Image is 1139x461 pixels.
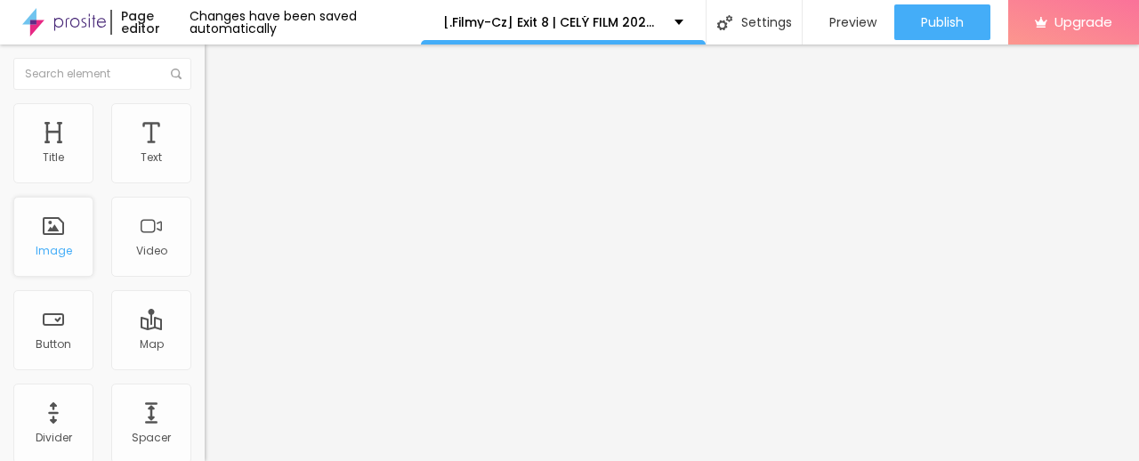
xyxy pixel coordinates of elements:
div: Title [43,151,64,164]
iframe: Editor [205,44,1139,461]
span: Publish [921,15,964,29]
button: Preview [803,4,894,40]
div: Page editor [110,10,189,35]
div: Map [140,338,164,351]
span: Preview [829,15,876,29]
div: Button [36,338,71,351]
span: Upgrade [1054,14,1112,29]
div: Spacer [132,432,171,444]
input: Search element [13,58,191,90]
button: Publish [894,4,990,40]
img: Icone [717,15,732,30]
div: Divider [36,432,72,444]
div: Changes have been saved automatically [190,10,421,35]
img: Icone [171,69,182,79]
div: Image [36,245,72,257]
div: Video [136,245,167,257]
p: [.Filmy-Cz] Exit 8 | CELÝ FILM 2025 ONLINE ZDARMA SK/CZ DABING I TITULKY [443,16,661,28]
div: Text [141,151,162,164]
